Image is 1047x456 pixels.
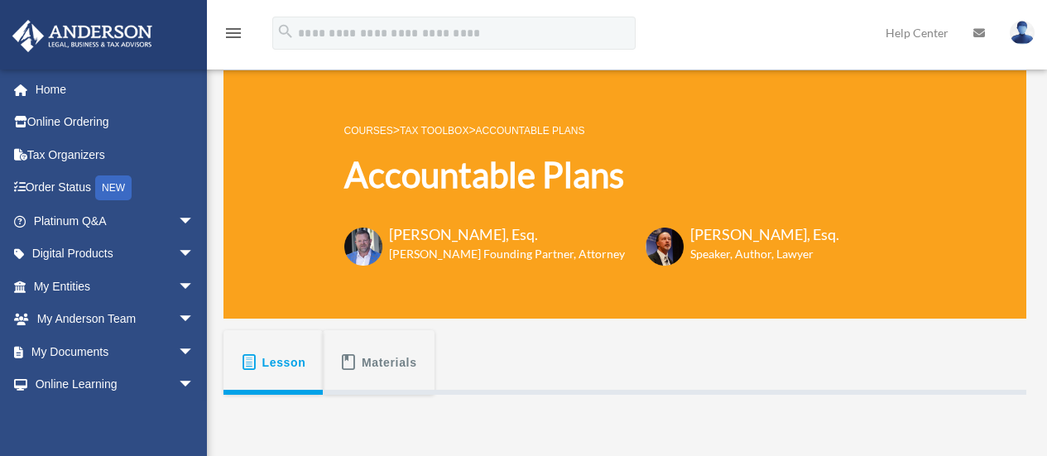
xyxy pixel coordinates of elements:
[178,204,211,238] span: arrow_drop_down
[12,171,219,205] a: Order StatusNEW
[178,335,211,369] span: arrow_drop_down
[690,224,839,245] h3: [PERSON_NAME], Esq.
[7,20,157,52] img: Anderson Advisors Platinum Portal
[12,138,219,171] a: Tax Organizers
[362,348,417,377] span: Materials
[178,303,211,337] span: arrow_drop_down
[12,204,219,238] a: Platinum Q&Aarrow_drop_down
[223,29,243,43] a: menu
[178,238,211,271] span: arrow_drop_down
[690,246,819,262] h6: Speaker, Author, Lawyer
[646,228,684,266] img: Scott-Estill-Headshot.png
[1010,21,1035,45] img: User Pic
[12,106,219,139] a: Online Ordering
[389,224,625,245] h3: [PERSON_NAME], Esq.
[344,228,382,266] img: Toby-circle-head.png
[389,246,625,262] h6: [PERSON_NAME] Founding Partner, Attorney
[12,368,219,401] a: Online Learningarrow_drop_down
[344,125,393,137] a: COURSES
[12,270,219,303] a: My Entitiesarrow_drop_down
[344,151,839,199] h1: Accountable Plans
[12,303,219,336] a: My Anderson Teamarrow_drop_down
[400,125,468,137] a: Tax Toolbox
[95,175,132,200] div: NEW
[223,23,243,43] i: menu
[12,335,219,368] a: My Documentsarrow_drop_down
[344,120,839,141] p: > >
[476,125,585,137] a: Accountable Plans
[12,73,219,106] a: Home
[12,238,219,271] a: Digital Productsarrow_drop_down
[178,368,211,402] span: arrow_drop_down
[276,22,295,41] i: search
[178,270,211,304] span: arrow_drop_down
[262,348,306,377] span: Lesson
